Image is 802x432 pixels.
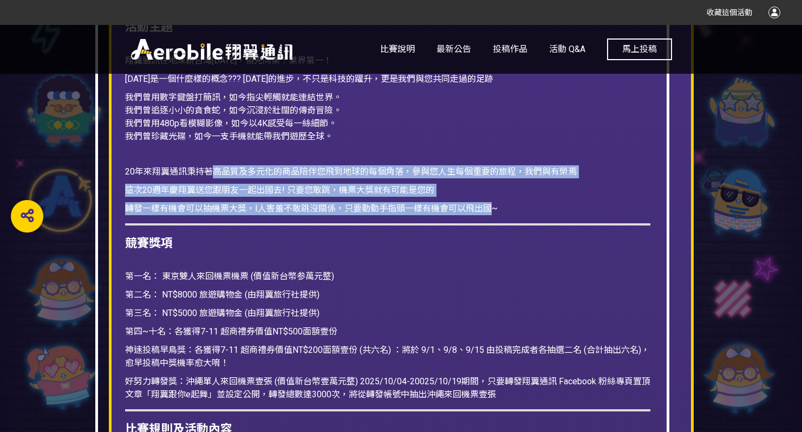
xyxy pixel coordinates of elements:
[607,38,672,60] button: 馬上投稿
[125,236,173,250] strong: 競賽獎項
[125,326,337,337] span: 第四~十名：各獲得7-11 超商禮券價值NT$500面額壹份
[493,25,527,74] a: 投稿作品
[125,118,337,128] span: 我們曾用480p看模糊影像，如今以4K感受每一絲細節。
[125,289,320,300] span: 第二名： NT$8000 旅遊購物金 (由翔翼旅行社提供)
[125,105,342,115] span: 我們曾追逐小小的貪食蛇，如今沉浸於壯闊的傳奇冒險。
[125,74,493,84] span: [DATE]是一個什麼樣的概念??? [DATE]的進步，不只是科技的躍升，更是我們與您共同走過的足跡
[125,271,334,281] span: 第一名： 東京雙人來回機票機票 (價值新台幣参萬元整)
[380,25,415,74] a: 比賽說明
[125,185,434,195] span: 這次20週年慶翔翼送您跟朋友一起出國去! 只要您敢跳，機票大獎就有可能是您的
[125,131,333,141] span: 我們曾珍藏光碟，如今一支手機就能帶我們遊歷全球。
[622,44,657,54] span: 馬上投稿
[436,44,471,54] span: 最新公告
[436,25,471,74] a: 最新公告
[549,44,585,54] span: 活動 Q&A
[131,36,293,63] img: 翔翼跟你e起舞
[125,203,498,214] span: 轉發一樣有機會可以抽機票大獎，Ⅰ人害羞不敢跳沒關係，只要動動手指頭一樣有機會可以飛出國~
[125,345,650,368] span: 神速投稿早鳥獎：各獲得7-11 超商禮券價值NT$200面額壹份 (共六名) ：將於 9/1、9/8、9/15 由投稿完成者各抽選二名 (合計抽出六名)，愈早投稿中獎機率愈大唷！
[380,44,415,54] span: 比賽說明
[493,44,527,54] span: 投稿作品
[125,166,577,177] span: 20年來翔翼通訊秉持著高品質及多元化的商品陪伴您飛到地球的每個角落，參與您人生每個重要的旅程，我們與有榮焉
[707,8,752,17] span: 收藏這個活動
[125,308,320,318] span: 第三名： NT$5000 旅遊購物金 (由翔翼旅行社提供)
[549,25,585,74] a: 活動 Q&A
[125,92,342,102] span: 我們曾用數字鍵盤打簡訊，如今指尖輕觸就能連結世界。
[125,376,650,399] span: 好努力轉發獎：沖繩單人來回機票壹張 (價值新台幣壹萬元整) 2025/10/04-20025/10/19期間，只要轉發翔翼通訊 Facebook 粉絲專頁置頂文章「翔翼跟你e起舞」並設定公開，轉...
